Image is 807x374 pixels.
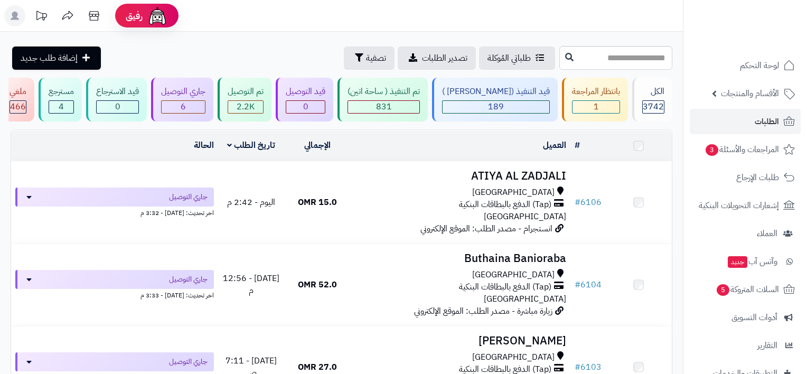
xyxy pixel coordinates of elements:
[227,196,275,209] span: اليوم - 2:42 م
[10,100,26,113] span: 466
[28,5,54,29] a: تحديثات المنصة
[228,101,263,113] div: 2245
[97,101,138,113] div: 0
[699,198,779,213] span: إشعارات التحويلات البنكية
[354,253,566,265] h3: Buthaina Banioraba
[690,165,801,190] a: طلبات الإرجاع
[15,289,214,300] div: اخر تحديث: [DATE] - 3:33 م
[690,193,801,218] a: إشعارات التحويلات البنكية
[286,101,325,113] div: 0
[215,78,274,121] a: تم التوصيل 2.2K
[735,29,797,51] img: logo-2.png
[303,100,308,113] span: 0
[690,137,801,162] a: المراجعات والأسئلة3
[274,78,335,121] a: قيد التوصيل 0
[12,46,101,70] a: إضافة طلب جديد
[575,278,580,291] span: #
[690,305,801,330] a: أدوات التسويق
[690,249,801,274] a: وآتس آبجديد
[286,86,325,98] div: قيد التوصيل
[237,100,255,113] span: 2.2K
[757,226,777,241] span: العملاء
[298,278,337,291] span: 52.0 OMR
[59,100,64,113] span: 4
[459,281,551,293] span: (Tap) الدفع بالبطاقات البنكية
[442,86,550,98] div: قيد التنفيذ ([PERSON_NAME] )
[727,254,777,269] span: وآتس آب
[572,86,620,98] div: بانتظار المراجعة
[298,196,337,209] span: 15.0 OMR
[115,100,120,113] span: 0
[575,196,580,209] span: #
[690,53,801,78] a: لوحة التحكم
[705,142,779,157] span: المراجعات والأسئلة
[169,274,208,285] span: جاري التوصيل
[484,210,566,223] span: [GEOGRAPHIC_DATA]
[21,52,78,64] span: إضافة طلب جديد
[348,86,420,98] div: تم التنفيذ ( ساحة اتين)
[298,361,337,373] span: 27.0 OMR
[36,78,84,121] a: مسترجع 4
[487,52,531,64] span: طلباتي المُوكلة
[10,101,26,113] div: 466
[49,101,73,113] div: 4
[690,333,801,358] a: التقارير
[479,46,555,70] a: طلباتي المُوكلة
[49,86,74,98] div: مسترجع
[15,207,214,218] div: اخر تحديث: [DATE] - 3:32 م
[717,284,729,296] span: 5
[348,101,419,113] div: 831
[728,256,747,268] span: جديد
[757,338,777,353] span: التقارير
[575,139,580,152] a: #
[575,361,602,373] a: #6103
[472,186,555,199] span: [GEOGRAPHIC_DATA]
[706,144,718,156] span: 3
[430,78,560,121] a: قيد التنفيذ ([PERSON_NAME] ) 189
[643,100,664,113] span: 3742
[543,139,566,152] a: العميل
[227,139,275,152] a: تاريخ الطلب
[630,78,674,121] a: الكل3742
[161,86,205,98] div: جاري التوصيل
[755,114,779,129] span: الطلبات
[398,46,476,70] a: تصدير الطلبات
[575,278,602,291] a: #6104
[149,78,215,121] a: جاري التوصيل 6
[422,52,467,64] span: تصدير الطلبات
[443,101,549,113] div: 189
[376,100,392,113] span: 831
[366,52,386,64] span: تصفية
[642,86,664,98] div: الكل
[304,139,331,152] a: الإجمالي
[594,100,599,113] span: 1
[472,269,555,281] span: [GEOGRAPHIC_DATA]
[169,192,208,202] span: جاري التوصيل
[560,78,630,121] a: بانتظار المراجعة 1
[420,222,552,235] span: انستجرام - مصدر الطلب: الموقع الإلكتروني
[194,139,214,152] a: الحالة
[690,109,801,134] a: الطلبات
[414,305,552,317] span: زيارة مباشرة - مصدر الطلب: الموقع الإلكتروني
[690,277,801,302] a: السلات المتروكة5
[162,101,205,113] div: 6
[459,199,551,211] span: (Tap) الدفع بالبطاقات البنكية
[96,86,139,98] div: قيد الاسترجاع
[716,282,779,297] span: السلات المتروكة
[690,221,801,246] a: العملاء
[344,46,395,70] button: تصفية
[731,310,777,325] span: أدوات التسويق
[736,170,779,185] span: طلبات الإرجاع
[354,170,566,182] h3: ATIYA AL ZADJALI
[354,335,566,347] h3: [PERSON_NAME]
[335,78,430,121] a: تم التنفيذ ( ساحة اتين) 831
[84,78,149,121] a: قيد الاسترجاع 0
[169,357,208,367] span: جاري التوصيل
[721,86,779,101] span: الأقسام والمنتجات
[147,5,168,26] img: ai-face.png
[740,58,779,73] span: لوحة التحكم
[181,100,186,113] span: 6
[575,361,580,373] span: #
[223,272,279,297] span: [DATE] - 12:56 م
[228,86,264,98] div: تم التوصيل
